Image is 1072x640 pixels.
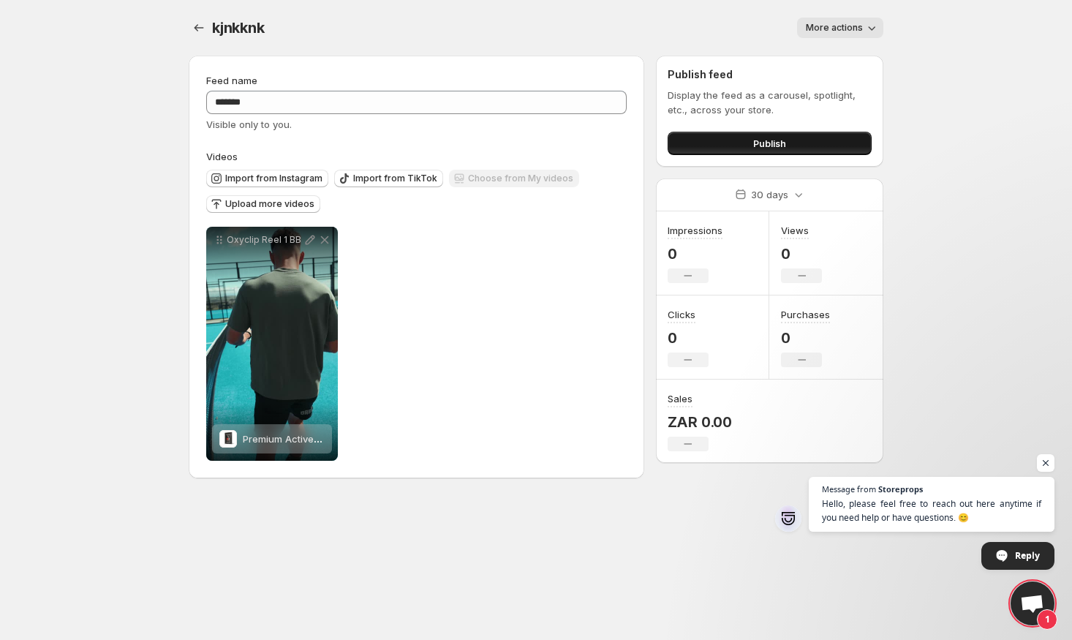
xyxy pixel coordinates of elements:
[353,173,437,184] span: Import from TikTok
[227,234,303,246] p: Oxyclip Reel 1 BB
[212,19,265,37] span: kjnkknk
[753,136,786,151] span: Publish
[781,245,822,263] p: 0
[751,187,788,202] p: 30 days
[206,118,292,130] span: Visible only to you.
[668,391,692,406] h3: Sales
[243,433,434,445] span: Premium Active Nasal Breathing Oxystrips
[781,307,830,322] h3: Purchases
[668,67,872,82] h2: Publish feed
[219,430,237,448] img: Premium Active Nasal Breathing Oxystrips
[1011,581,1054,625] div: Open chat
[206,151,238,162] span: Videos
[225,173,322,184] span: Import from Instagram
[797,18,883,38] button: More actions
[334,170,443,187] button: Import from TikTok
[206,227,338,461] div: Oxyclip Reel 1 BBPremium Active Nasal Breathing OxystripsPremium Active Nasal Breathing Oxystrips
[668,329,709,347] p: 0
[225,198,314,210] span: Upload more videos
[668,307,695,322] h3: Clicks
[781,329,830,347] p: 0
[1037,609,1057,630] span: 1
[878,485,923,493] span: Storeprops
[781,223,809,238] h3: Views
[822,485,876,493] span: Message from
[206,170,328,187] button: Import from Instagram
[668,413,732,431] p: ZAR 0.00
[206,75,257,86] span: Feed name
[668,223,722,238] h3: Impressions
[206,195,320,213] button: Upload more videos
[806,22,863,34] span: More actions
[668,88,872,117] p: Display the feed as a carousel, spotlight, etc., across your store.
[1015,543,1040,568] span: Reply
[668,245,722,263] p: 0
[822,497,1041,524] span: Hello, please feel free to reach out here anytime if you need help or have questions. 😊
[189,18,209,38] button: Settings
[668,132,872,155] button: Publish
